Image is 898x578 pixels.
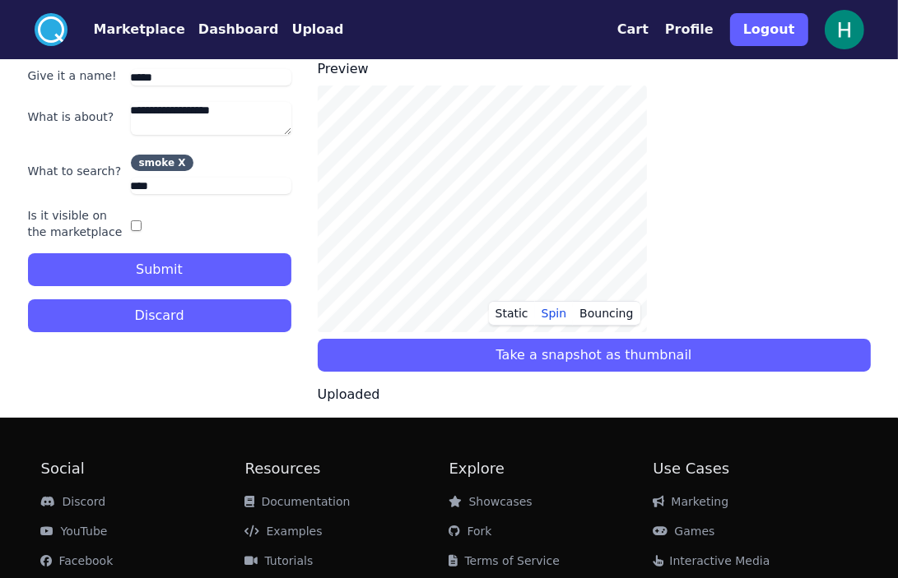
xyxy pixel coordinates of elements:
[245,525,323,538] a: Examples
[28,253,291,286] button: Submit
[318,59,871,79] h3: Preview
[654,495,729,508] a: Marketing
[825,10,864,49] img: profile
[41,554,114,567] a: Facebook
[291,20,343,39] button: Upload
[318,339,871,372] button: Take a snapshot as thumbnail
[28,207,124,240] label: Is it visible on the marketplace
[617,20,649,39] button: Cart
[41,495,106,508] a: Discord
[449,495,533,508] a: Showcases
[654,554,770,567] a: Interactive Media
[573,301,640,326] button: Bouncing
[730,7,808,53] a: Logout
[665,20,714,39] button: Profile
[41,457,245,480] h2: Social
[28,109,124,125] label: What is about?
[318,385,871,405] p: Uploaded
[654,457,858,480] h2: Use Cases
[41,525,108,538] a: YouTube
[185,20,279,39] a: Dashboard
[535,301,574,326] button: Spin
[278,20,343,39] a: Upload
[245,495,351,508] a: Documentation
[449,525,492,538] a: Fork
[245,554,314,567] a: Tutorials
[730,13,808,46] button: Logout
[449,554,560,567] a: Terms of Service
[654,525,715,538] a: Games
[28,299,291,332] button: Discard
[28,67,124,84] label: Give it a name!
[94,20,185,39] button: Marketplace
[245,457,449,480] h2: Resources
[178,158,185,168] div: X
[139,158,175,168] div: smoke
[28,163,124,179] label: What to search?
[67,20,185,39] a: Marketplace
[198,20,279,39] button: Dashboard
[449,457,654,480] h2: Explore
[489,301,535,326] button: Static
